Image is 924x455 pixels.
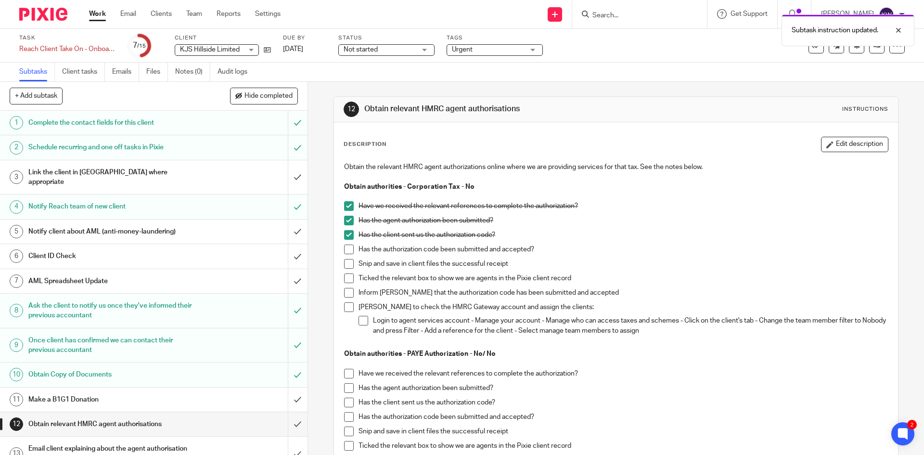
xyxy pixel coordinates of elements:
[10,141,23,155] div: 2
[359,369,887,378] p: Have we received the relevant references to complete the authorization?
[879,7,894,22] img: svg%3E
[10,338,23,352] div: 9
[452,46,473,53] span: Urgent
[359,427,887,436] p: Snip and save in client files the successful receipt
[28,116,195,130] h1: Complete the contact fields for this client
[344,46,378,53] span: Not started
[28,274,195,288] h1: AML Spreadsheet Update
[283,34,326,42] label: Due by
[10,304,23,317] div: 8
[19,44,115,54] div: Reach Client Take On - Onboarding
[28,392,195,407] h1: Make a B1G1 Donation
[10,274,23,288] div: 7
[89,9,106,19] a: Work
[120,9,136,19] a: Email
[137,43,146,49] small: /15
[359,398,887,407] p: Has the client sent us the authorization code?
[359,412,887,422] p: Has the authorization code been submitted and accepted?
[821,137,888,152] button: Edit description
[28,165,195,190] h1: Link the client in [GEOGRAPHIC_DATA] where appropriate
[218,63,255,81] a: Audit logs
[19,8,67,21] img: Pixie
[344,183,475,190] strong: Obtain authorities - Corporation Tax - No
[373,316,887,336] p: Login to agent services account - Manage your account - Manage who can access taxes and schemes -...
[28,417,195,431] h1: Obtain relevant HMRC agent authorisations
[344,141,386,148] p: Description
[10,417,23,431] div: 12
[28,249,195,263] h1: Client ID Check
[10,249,23,263] div: 6
[359,383,887,393] p: Has the agent authorization been submitted?
[133,40,146,51] div: 7
[447,34,543,42] label: Tags
[344,102,359,117] div: 12
[10,393,23,406] div: 11
[19,63,55,81] a: Subtasks
[907,420,917,429] div: 2
[359,201,887,211] p: Have we received the relevant references to complete the authorization?
[217,9,241,19] a: Reports
[359,230,887,240] p: Has the client sent us the authorization code?
[283,46,303,52] span: [DATE]
[10,88,63,104] button: + Add subtask
[28,140,195,155] h1: Schedule recurring and one off tasks in Pixie
[180,46,240,53] span: KJS Hillside Limited
[19,34,115,42] label: Task
[175,63,210,81] a: Notes (0)
[344,162,887,172] p: Obtain the relevant HMRC agent authorizations online where we are providing services for that tax...
[255,9,281,19] a: Settings
[28,333,195,358] h1: Once client has confirmed we can contact their previous accountant
[792,26,878,35] p: Subtask instruction updated.
[146,63,168,81] a: Files
[175,34,271,42] label: Client
[28,224,195,239] h1: Notify client about AML (anti-money-laundering)
[28,299,195,323] h1: Ask the client to notify us once they've informed their previous accountant
[10,200,23,214] div: 4
[338,34,435,42] label: Status
[359,288,887,298] p: Inform [PERSON_NAME] that the authorization code has been submitted and accepted
[344,351,496,357] strong: Obtain authorities - PAYE Authorization - No/ No
[359,441,887,451] p: Ticked the relevant box to show we are agents in the Pixie client record
[10,368,23,381] div: 10
[244,92,293,100] span: Hide completed
[359,259,887,269] p: Snip and save in client files the successful receipt
[62,63,105,81] a: Client tasks
[359,273,887,283] p: Ticked the relevant box to show we are agents in the Pixie client record
[10,225,23,238] div: 5
[10,116,23,130] div: 1
[28,367,195,382] h1: Obtain Copy of Documents
[359,302,887,312] p: [PERSON_NAME] to check the HMRC Gateway account and assign the clients:
[359,216,887,225] p: Has the agent authorization been submitted?
[230,88,298,104] button: Hide completed
[359,245,887,254] p: Has the authorization code been submitted and accepted?
[10,170,23,184] div: 3
[186,9,202,19] a: Team
[364,104,637,114] h1: Obtain relevant HMRC agent authorisations
[28,199,195,214] h1: Notify Reach team of new client
[151,9,172,19] a: Clients
[112,63,139,81] a: Emails
[842,105,888,113] div: Instructions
